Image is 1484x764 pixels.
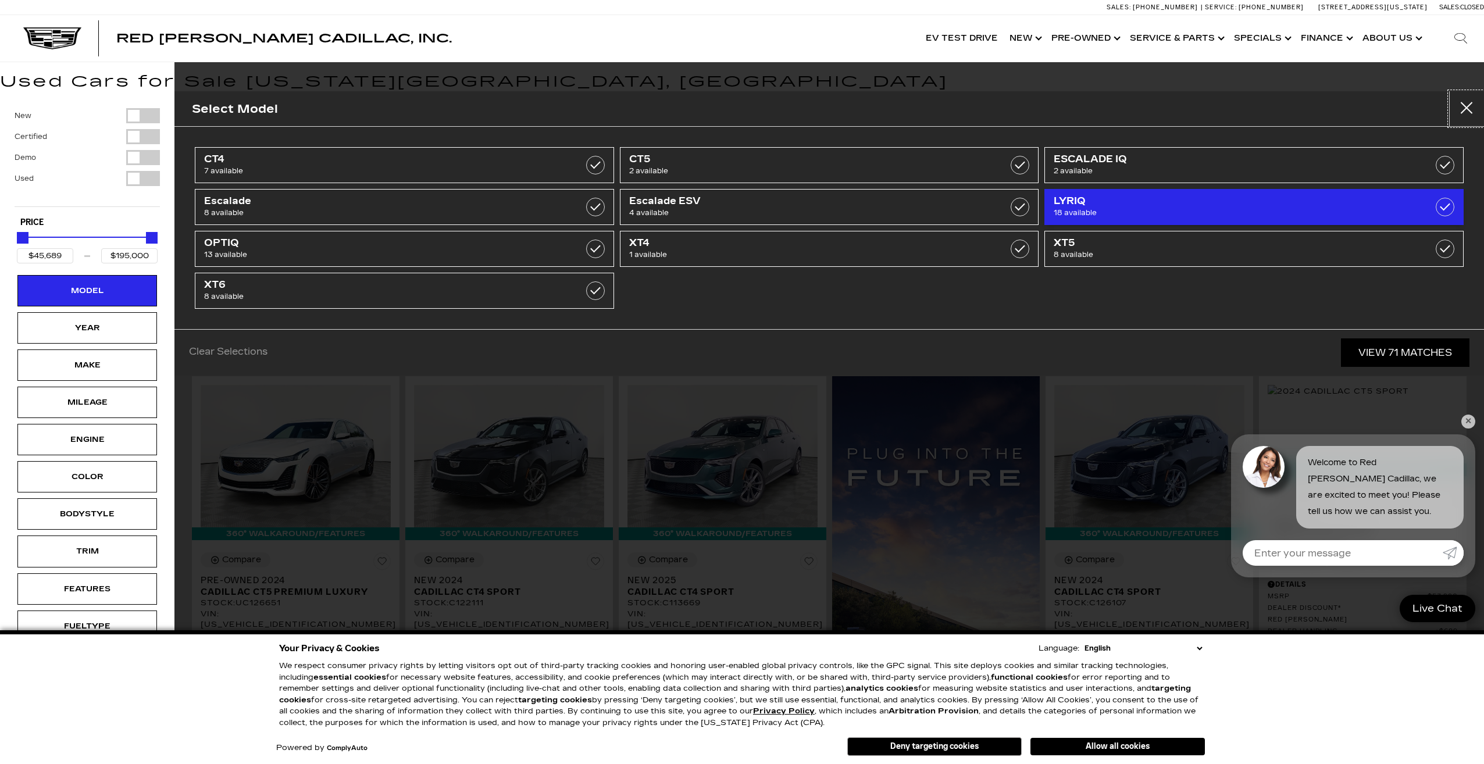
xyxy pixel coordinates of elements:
[1039,645,1079,652] div: Language:
[1460,3,1484,11] span: Closed
[1295,15,1357,62] a: Finance
[58,433,116,446] div: Engine
[313,673,386,682] strong: essential cookies
[204,237,544,249] span: OPTIQ
[1443,540,1464,566] a: Submit
[1107,4,1201,10] a: Sales: [PHONE_NUMBER]
[204,165,544,177] span: 7 available
[1437,15,1484,62] div: Search
[629,165,969,177] span: 2 available
[1054,195,1394,207] span: LYRIQ
[17,232,28,244] div: Minimum Price
[620,189,1039,225] a: Escalade ESV4 available
[1046,15,1124,62] a: Pre-Owned
[204,279,544,291] span: XT6
[629,195,969,207] span: Escalade ESV
[279,684,1191,705] strong: targeting cookies
[1082,642,1205,654] select: Language Select
[1044,147,1464,183] a: ESCALADE IQ2 available
[58,396,116,409] div: Mileage
[58,508,116,520] div: Bodystyle
[116,31,452,45] span: Red [PERSON_NAME] Cadillac, Inc.
[1054,153,1394,165] span: ESCALADE IQ
[17,387,157,418] div: MileageMileage
[58,545,116,558] div: Trim
[15,173,34,184] label: Used
[58,470,116,483] div: Color
[1296,446,1464,529] div: Welcome to Red [PERSON_NAME] Cadillac, we are excited to meet you! Please tell us how we can assi...
[17,275,157,306] div: ModelModel
[17,611,157,642] div: FueltypeFueltype
[15,131,47,142] label: Certified
[279,661,1205,729] p: We respect consumer privacy rights by letting visitors opt out of third-party tracking cookies an...
[17,424,157,455] div: EngineEngine
[20,217,154,228] h5: Price
[204,195,544,207] span: Escalade
[15,108,160,206] div: Filter by Vehicle Type
[23,27,81,49] img: Cadillac Dark Logo with Cadillac White Text
[1054,237,1394,249] span: XT5
[101,248,158,263] input: Maximum
[629,153,969,165] span: CT5
[1054,165,1394,177] span: 2 available
[116,33,452,44] a: Red [PERSON_NAME] Cadillac, Inc.
[1400,595,1475,622] a: Live Chat
[17,228,158,263] div: Price
[1228,15,1295,62] a: Specials
[1243,446,1285,488] img: Agent profile photo
[1030,738,1205,755] button: Allow all cookies
[1449,91,1484,126] button: Close
[279,640,380,656] span: Your Privacy & Cookies
[847,737,1022,756] button: Deny targeting cookies
[629,237,969,249] span: XT4
[1205,3,1237,11] span: Service:
[58,583,116,595] div: Features
[518,695,592,705] strong: targeting cookies
[620,231,1039,267] a: XT41 available
[192,99,278,119] h2: Select Model
[17,349,157,381] div: MakeMake
[1243,540,1443,566] input: Enter your message
[1318,3,1428,11] a: [STREET_ADDRESS][US_STATE]
[327,745,368,752] a: ComplyAuto
[204,249,544,260] span: 13 available
[1054,207,1394,219] span: 18 available
[17,461,157,492] div: ColorColor
[204,207,544,219] span: 8 available
[15,152,36,163] label: Demo
[846,684,918,693] strong: analytics cookies
[920,15,1004,62] a: EV Test Drive
[17,535,157,567] div: TrimTrim
[1341,338,1469,367] a: View 71 Matches
[58,620,116,633] div: Fueltype
[276,744,368,752] div: Powered by
[189,346,267,360] a: Clear Selections
[15,110,31,122] label: New
[629,249,969,260] span: 1 available
[17,248,73,263] input: Minimum
[17,573,157,605] div: FeaturesFeatures
[195,147,614,183] a: CT47 available
[1004,15,1046,62] a: New
[1239,3,1304,11] span: [PHONE_NUMBER]
[58,284,116,297] div: Model
[991,673,1068,682] strong: functional cookies
[1054,249,1394,260] span: 8 available
[1044,189,1464,225] a: LYRIQ18 available
[195,231,614,267] a: OPTIQ13 available
[204,153,544,165] span: CT4
[204,291,544,302] span: 8 available
[753,706,815,716] u: Privacy Policy
[1357,15,1426,62] a: About Us
[1407,602,1468,615] span: Live Chat
[58,359,116,372] div: Make
[1439,3,1460,11] span: Sales:
[1201,4,1307,10] a: Service: [PHONE_NUMBER]
[1133,3,1198,11] span: [PHONE_NUMBER]
[17,498,157,530] div: BodystyleBodystyle
[146,232,158,244] div: Maximum Price
[1044,231,1464,267] a: XT58 available
[1107,3,1131,11] span: Sales:
[889,706,979,716] strong: Arbitration Provision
